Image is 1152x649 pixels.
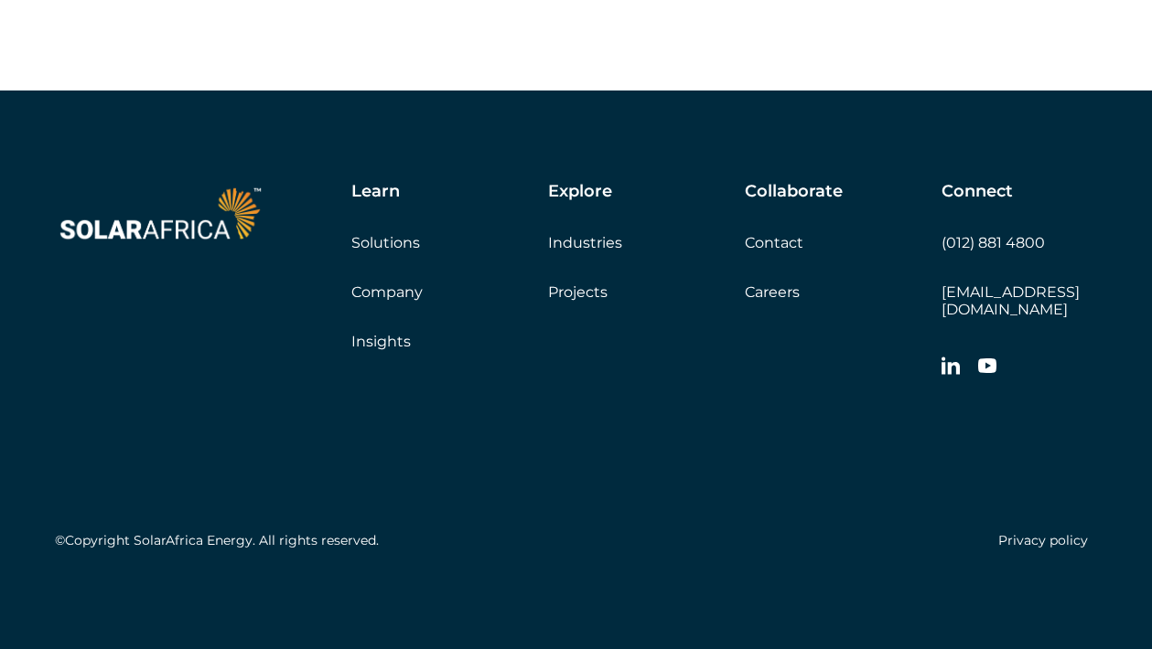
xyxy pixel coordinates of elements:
[942,283,1080,318] a: [EMAIL_ADDRESS][DOMAIN_NAME]
[351,333,411,350] a: Insights
[351,234,420,251] a: Solutions
[745,182,843,202] h5: Collaborate
[548,234,622,251] a: Industries
[942,182,1013,202] h5: Connect
[351,182,400,202] h5: Learn
[351,283,423,301] a: Company
[745,234,803,251] a: Contact
[998,532,1088,548] a: Privacy policy
[942,234,1045,251] a: (012) 881 4800
[55,533,379,548] h5: ©Copyright SolarAfrica Energy. All rights reserved.
[548,283,608,301] a: Projects
[548,182,612,202] h5: Explore
[745,283,800,301] a: Careers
